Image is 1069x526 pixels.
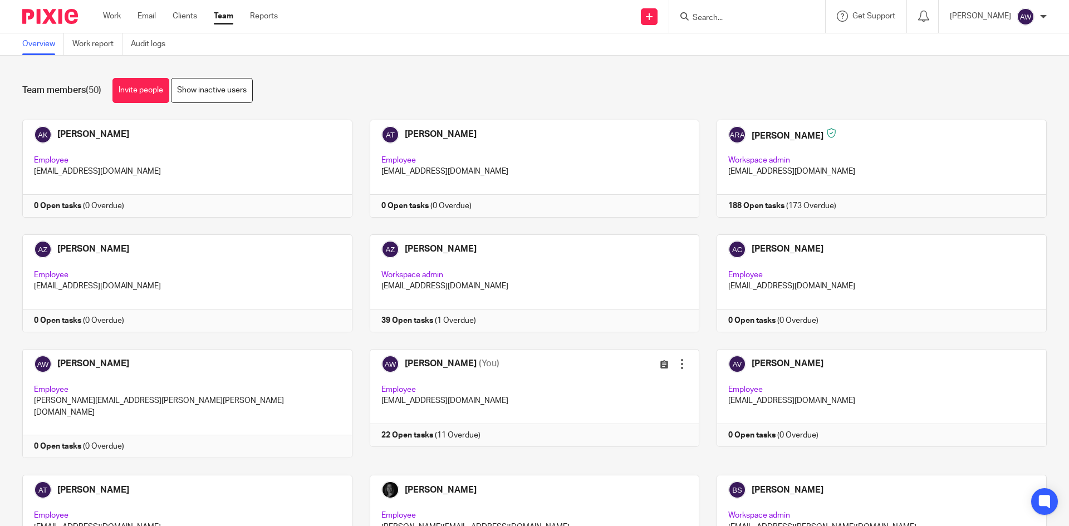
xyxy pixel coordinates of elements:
img: Pixie [22,9,78,24]
a: Audit logs [131,33,174,55]
a: Work [103,11,121,22]
a: Clients [173,11,197,22]
a: Reports [250,11,278,22]
p: [PERSON_NAME] [950,11,1011,22]
a: Overview [22,33,64,55]
span: (50) [86,86,101,95]
a: Invite people [112,78,169,103]
a: Email [138,11,156,22]
a: Work report [72,33,122,55]
a: Show inactive users [171,78,253,103]
h1: Team members [22,85,101,96]
span: Get Support [852,12,895,20]
input: Search [692,13,792,23]
img: svg%3E [1017,8,1034,26]
a: Team [214,11,233,22]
